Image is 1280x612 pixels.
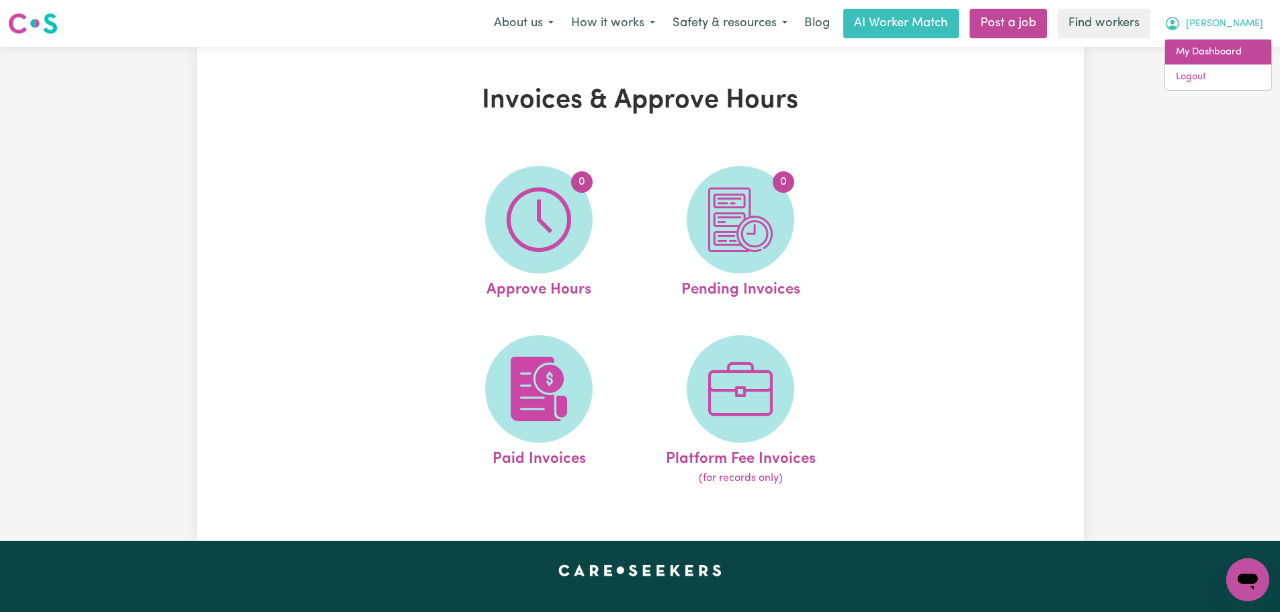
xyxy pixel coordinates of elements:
[666,443,816,471] span: Platform Fee Invoices
[485,9,562,38] button: About us
[1156,9,1272,38] button: My Account
[493,443,586,471] span: Paid Invoices
[1165,40,1271,65] a: My Dashboard
[664,9,796,38] button: Safety & resources
[8,11,58,36] img: Careseekers logo
[843,9,959,38] a: AI Worker Match
[699,470,783,486] span: (for records only)
[442,166,636,302] a: Approve Hours
[8,8,58,39] a: Careseekers logo
[1058,9,1150,38] a: Find workers
[353,85,928,117] h1: Invoices & Approve Hours
[970,9,1047,38] a: Post a job
[486,273,591,302] span: Approve Hours
[571,171,593,193] span: 0
[681,273,800,302] span: Pending Invoices
[1164,39,1272,91] div: My Account
[1165,64,1271,90] a: Logout
[644,166,837,302] a: Pending Invoices
[773,171,794,193] span: 0
[1226,558,1269,601] iframe: Button to launch messaging window
[442,335,636,487] a: Paid Invoices
[796,9,838,38] a: Blog
[1186,17,1263,32] span: [PERSON_NAME]
[558,565,722,576] a: Careseekers home page
[562,9,664,38] button: How it works
[644,335,837,487] a: Platform Fee Invoices(for records only)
